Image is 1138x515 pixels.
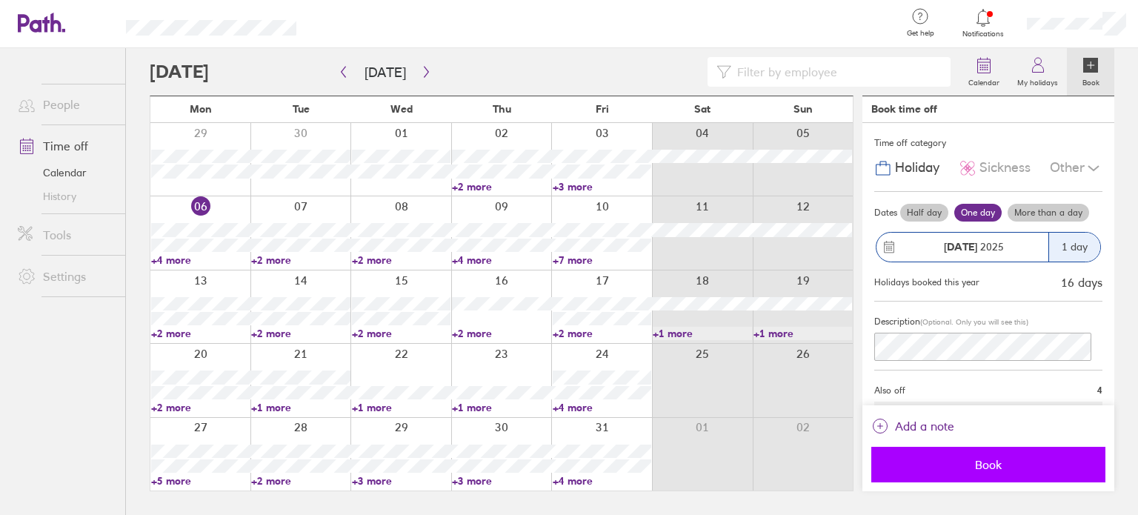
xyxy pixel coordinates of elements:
span: Book [882,458,1095,471]
div: 16 days [1061,276,1102,289]
a: Notifications [959,7,1008,39]
a: +7 more [553,253,651,267]
a: Calendar [959,48,1008,96]
a: +3 more [452,474,550,488]
a: +1 more [352,401,450,414]
label: Calendar [959,74,1008,87]
a: +2 more [352,327,450,340]
a: +5 more [151,474,250,488]
div: Holidays booked this year [874,277,979,288]
span: Holiday [895,160,939,176]
button: Book [871,447,1105,482]
span: 2025 [944,241,1004,253]
a: +3 more [352,474,450,488]
span: Thu [493,103,511,115]
label: One day [954,204,1002,222]
a: +4 more [553,401,651,414]
a: +1 more [653,327,751,340]
a: +2 more [452,327,550,340]
a: +2 more [352,253,450,267]
span: Fri [596,103,609,115]
div: 1 day [1048,233,1100,262]
span: Add a note [895,414,954,438]
a: Book [1067,48,1114,96]
a: Tools [6,220,125,250]
div: Other [1050,154,1102,182]
a: +1 more [452,401,550,414]
span: Description [874,316,920,327]
span: Mon [190,103,212,115]
a: Settings [6,262,125,291]
a: +2 more [251,474,350,488]
span: Sun [793,103,813,115]
a: +4 more [553,474,651,488]
span: Notifications [959,30,1008,39]
span: Also off [874,385,905,396]
a: My holidays [1008,48,1067,96]
a: +4 more [151,253,250,267]
a: Calendar [6,161,125,185]
span: Get help [896,29,945,38]
a: +2 more [452,180,550,193]
div: Book time off [871,103,937,115]
span: Wed [390,103,413,115]
a: +2 more [251,253,350,267]
a: +1 more [251,401,350,414]
button: Add a note [871,414,954,438]
a: +2 more [151,401,250,414]
span: Sat [694,103,711,115]
a: +4 more [452,253,550,267]
a: +1 more [753,327,852,340]
span: 4 [1097,385,1102,396]
label: Half day [900,204,948,222]
span: (Optional. Only you will see this) [920,317,1028,327]
div: Time off category [874,132,1102,154]
a: People [6,90,125,119]
span: Tue [293,103,310,115]
a: +2 more [151,327,250,340]
label: My holidays [1008,74,1067,87]
input: Filter by employee [731,58,942,86]
label: More than a day [1008,204,1089,222]
span: Sickness [979,160,1031,176]
a: History [6,185,125,208]
a: Time off [6,131,125,161]
button: [DATE] [353,60,418,84]
span: Dates [874,207,897,218]
a: +2 more [251,327,350,340]
button: [DATE] 20251 day [874,225,1102,270]
a: +3 more [553,180,651,193]
a: +2 more [553,327,651,340]
label: Book [1074,74,1108,87]
strong: [DATE] [944,240,977,253]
